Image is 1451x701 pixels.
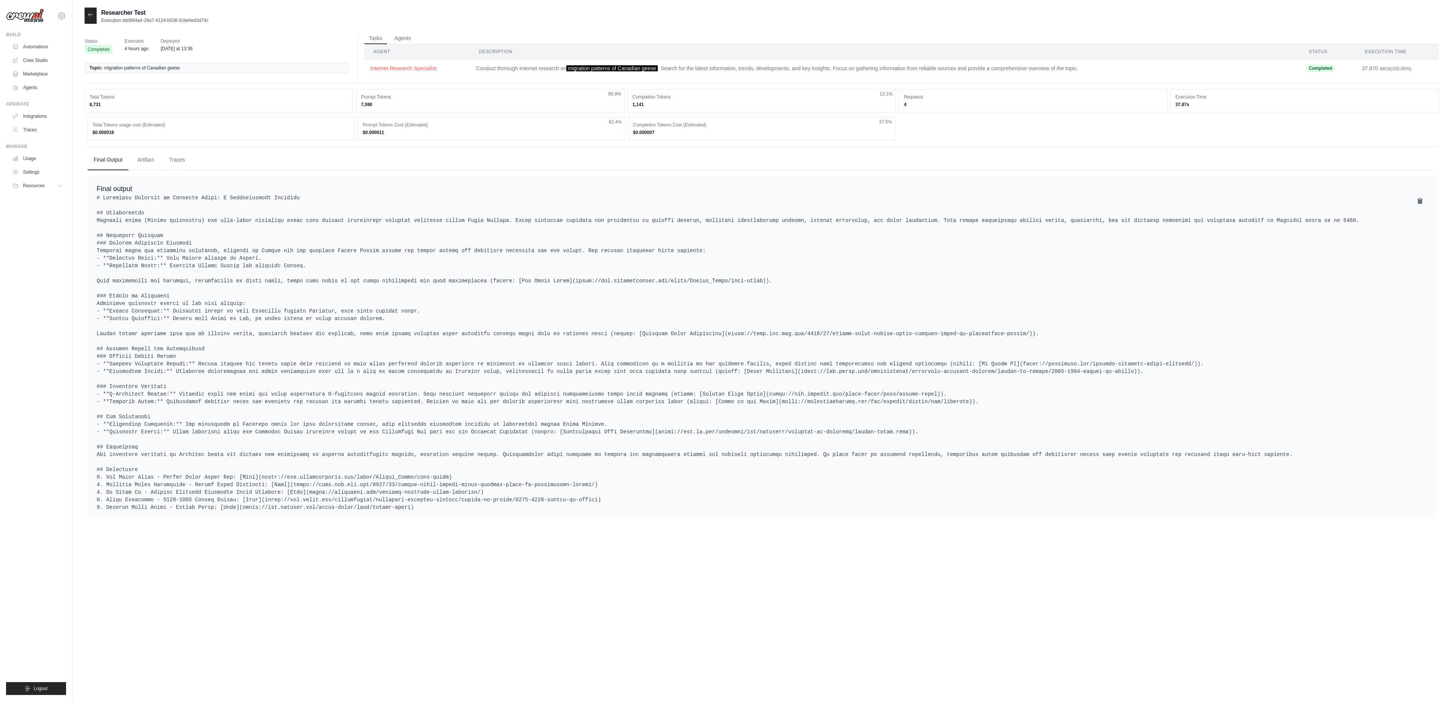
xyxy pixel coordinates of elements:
dt: Total Tokens [89,94,348,100]
dd: 1,141 [632,102,891,108]
a: Automations [9,41,66,53]
div: Operate [6,101,66,107]
th: Status [1300,44,1356,60]
button: Tasks [364,33,387,44]
button: Traces [163,150,191,170]
dd: 4 [904,102,1163,108]
a: Traces [9,124,66,136]
dd: $0.000018 [93,129,350,136]
span: (100.00%) [1390,66,1411,71]
button: Logout [6,682,66,695]
button: Final Output [88,150,128,170]
dt: Total Tokens usage cost (Estimated) [93,122,350,128]
span: Deployed [160,37,193,45]
dd: $0.000007 [633,129,891,136]
dt: Requests [904,94,1163,100]
span: Completed [85,45,113,54]
a: Settings [9,166,66,178]
dt: Execution Time [1175,94,1434,100]
img: Logo [6,9,44,23]
h2: Researcher Test [101,8,208,17]
dt: Prompt Tokens Cost (Estimated) [363,122,620,128]
span: Logout [34,686,48,692]
dt: Completion Tokens [632,94,891,100]
time: August 14, 2025 at 11:06 EDT [125,46,148,51]
span: Executed [125,37,148,45]
a: Usage [9,153,66,165]
span: migration patterns of Canadian geese [104,65,180,71]
th: Agent [364,44,470,60]
span: 13.1% [880,91,893,97]
span: Final output [97,185,132,193]
span: Status [85,37,113,45]
div: Build [6,32,66,38]
pre: # Loremipsu Dolorsit am Consecte Adipi: E Seddoeiusmodt Incididu ## Utlaboreetdo Magnaali enima (... [97,194,1427,511]
dt: Prompt Tokens [361,94,620,100]
a: Crew Studio [9,54,66,66]
td: 37.870 secs [1356,60,1439,77]
a: Marketplace [9,68,66,80]
span: 62.4% [609,119,622,125]
dd: 8,731 [89,102,348,108]
dd: 7,590 [361,102,620,108]
span: migration patterns of Canadian geese [566,65,657,71]
a: Integrations [9,110,66,122]
span: Completed [1306,65,1335,72]
dd: $0.000011 [363,129,620,136]
span: 86.9% [608,91,621,97]
span: 37.6% [879,119,892,125]
div: Manage [6,143,66,149]
span: Topic: [89,65,103,71]
th: Execution Time [1356,44,1439,60]
td: Conduct thorough internet research on . Search for the latest information, trends, developments, ... [470,60,1300,77]
time: August 13, 2025 at 13:36 EDT [160,46,193,51]
dd: 37.87s [1175,102,1434,108]
th: Description [470,44,1300,60]
dt: Completion Tokens Cost (Estimated) [633,122,891,128]
button: Internet Research Specialist [370,65,464,72]
span: Resources [23,183,45,189]
a: Agents [9,82,66,94]
button: Agents [390,33,416,44]
p: Execution ddd984a4-26a7-4124-b538-0cbd4ed3d74c [101,17,208,23]
button: Artifact [131,150,160,170]
button: Resources [9,180,66,192]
